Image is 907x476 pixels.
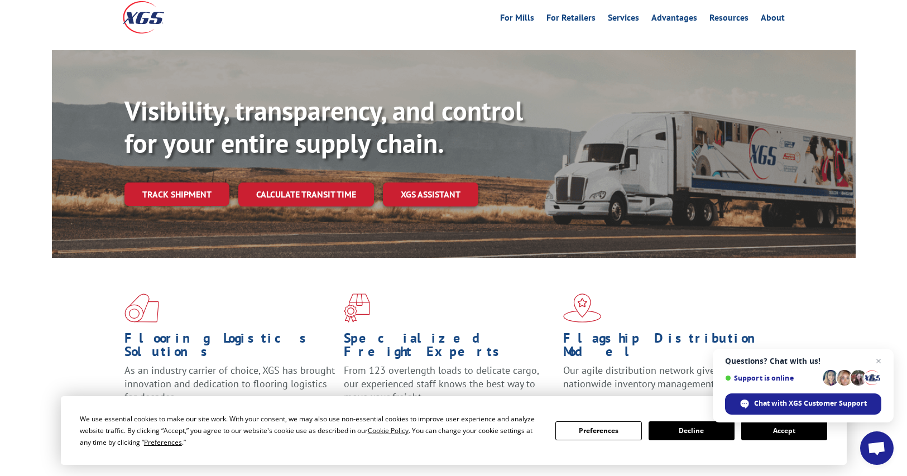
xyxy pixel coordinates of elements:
[238,182,374,206] a: Calculate transit time
[546,13,596,26] a: For Retailers
[61,396,847,465] div: Cookie Consent Prompt
[144,437,182,447] span: Preferences
[368,426,409,435] span: Cookie Policy
[761,13,785,26] a: About
[563,294,602,323] img: xgs-icon-flagship-distribution-model-red
[124,294,159,323] img: xgs-icon-total-supply-chain-intelligence-red
[555,421,641,440] button: Preferences
[649,421,735,440] button: Decline
[563,331,774,364] h1: Flagship Distribution Model
[344,331,555,364] h1: Specialized Freight Experts
[124,182,229,206] a: Track shipment
[344,364,555,414] p: From 123 overlength loads to delicate cargo, our experienced staff knows the best way to move you...
[563,364,769,390] span: Our agile distribution network gives you nationwide inventory management on demand.
[754,398,867,408] span: Chat with XGS Customer Support
[500,13,534,26] a: For Mills
[124,93,523,160] b: Visibility, transparency, and control for your entire supply chain.
[124,331,335,364] h1: Flooring Logistics Solutions
[725,374,819,382] span: Support is online
[725,393,881,415] span: Chat with XGS Customer Support
[80,413,542,448] div: We use essential cookies to make our site work. With your consent, we may also use non-essential ...
[860,431,894,465] a: Open chat
[709,13,748,26] a: Resources
[651,13,697,26] a: Advantages
[741,421,827,440] button: Accept
[344,294,370,323] img: xgs-icon-focused-on-flooring-red
[124,364,335,403] span: As an industry carrier of choice, XGS has brought innovation and dedication to flooring logistics...
[725,357,881,366] span: Questions? Chat with us!
[383,182,478,206] a: XGS ASSISTANT
[608,13,639,26] a: Services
